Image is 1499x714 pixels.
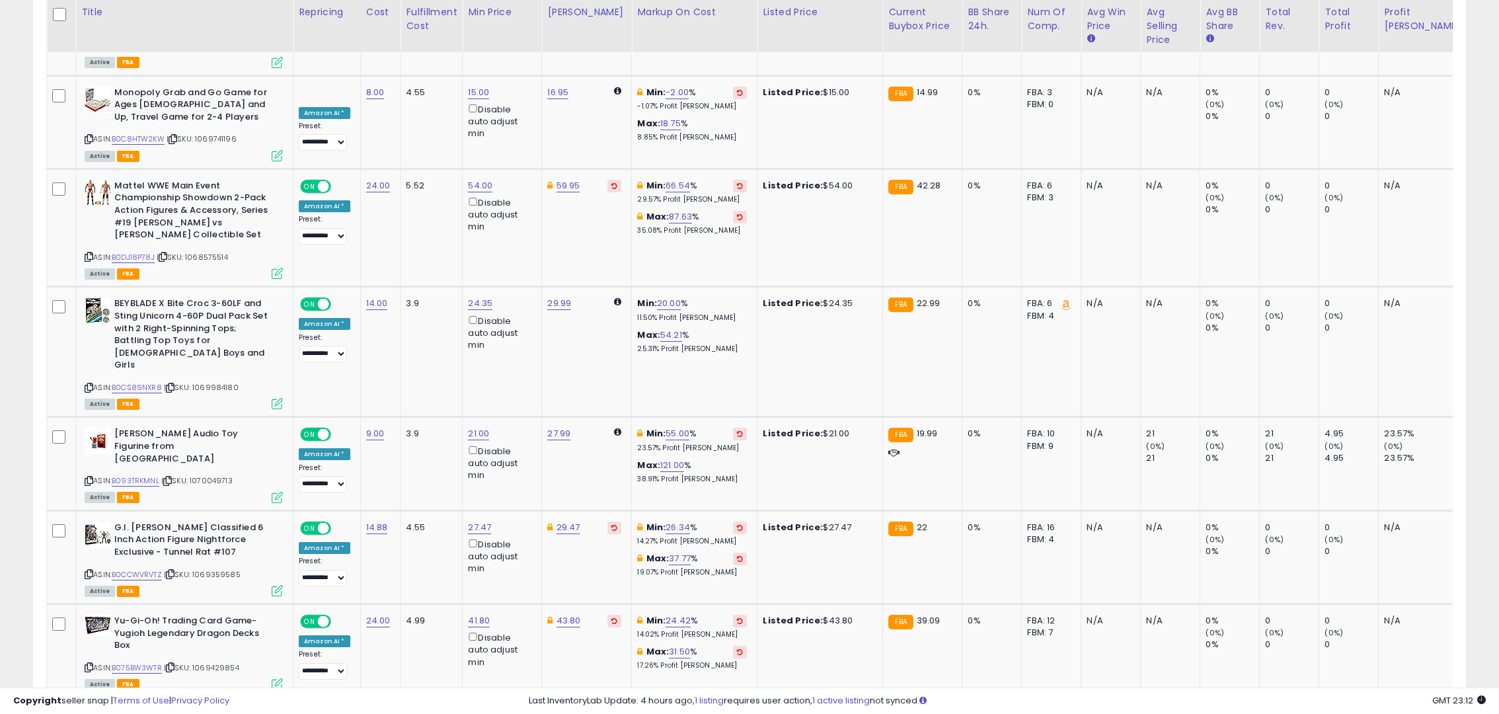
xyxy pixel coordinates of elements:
div: Disable auto adjust min [468,195,531,233]
img: 5170LW3HwgL._SL40_.jpg [85,297,111,324]
div: 0 [1325,110,1378,122]
div: 0% [968,615,1011,627]
div: N/A [1087,522,1130,534]
div: 23.57% [1384,452,1468,464]
span: ON [301,299,318,310]
span: | SKU: 1069984180 [164,382,239,393]
div: 0% [1206,639,1259,651]
span: All listings currently available for purchase on Amazon [85,679,115,690]
div: FBM: 4 [1027,534,1071,545]
a: Privacy Policy [171,694,229,707]
div: N/A [1384,87,1458,99]
div: ASIN: [85,180,283,278]
a: 37.77 [669,552,691,565]
div: 0% [1206,545,1259,557]
div: Amazon AI * [299,200,350,212]
span: OFF [329,429,350,440]
b: Max: [637,329,660,341]
small: (0%) [1265,99,1284,110]
p: 29.57% Profit [PERSON_NAME] [637,195,747,204]
a: 29.47 [557,521,580,534]
b: Monopoly Grab and Go Game for Ages [DEMOGRAPHIC_DATA] and Up, Travel Game for 2-4 Players [114,87,275,127]
div: N/A [1087,615,1130,627]
div: Current Buybox Price [888,5,956,33]
small: (0%) [1265,311,1284,321]
div: FBM: 7 [1027,627,1071,639]
div: Preset: [299,215,350,245]
span: FBA [117,151,139,162]
div: Avg Win Price [1087,5,1135,33]
a: B075BW3WTR [112,662,162,674]
div: Title [81,5,288,19]
small: (0%) [1325,311,1343,321]
div: 0% [1206,615,1259,627]
div: 0 [1325,87,1378,99]
span: FBA [117,679,139,690]
span: | SKU: 1068575514 [157,252,228,262]
div: % [637,428,747,452]
span: ON [301,616,318,627]
a: 16.95 [547,86,568,99]
a: 26.34 [666,521,690,534]
div: 0% [1206,180,1259,192]
div: Last InventoryLab Update: 4 hours ago, requires user action, not synced. [529,695,1486,707]
div: Cost [366,5,395,19]
div: ASIN: [85,522,283,595]
div: $27.47 [763,522,872,534]
p: 23.57% Profit [PERSON_NAME] [637,444,747,453]
div: 21 [1265,428,1319,440]
div: Disable auto adjust min [468,537,531,575]
span: 42.28 [917,179,941,192]
small: (0%) [1325,441,1343,452]
b: Listed Price: [763,179,823,192]
div: N/A [1384,522,1458,534]
div: FBA: 10 [1027,428,1071,440]
p: 14.02% Profit [PERSON_NAME] [637,630,747,639]
span: | SKU: 1069359585 [164,569,241,580]
small: (0%) [1325,192,1343,203]
span: ON [301,522,318,534]
a: 43.80 [557,614,581,627]
a: 21.00 [468,427,489,440]
a: -2.00 [666,86,689,99]
b: Min: [646,427,666,440]
a: 27.47 [468,521,491,534]
div: Preset: [299,463,350,493]
div: N/A [1146,522,1190,534]
div: N/A [1384,297,1458,309]
div: N/A [1384,180,1458,192]
b: Max: [646,210,670,223]
div: 0% [1206,428,1259,440]
div: 0 [1325,639,1378,651]
span: FBA [117,268,139,280]
div: Num of Comp. [1027,5,1075,33]
small: (0%) [1206,99,1224,110]
div: Total Rev. [1265,5,1313,33]
div: % [637,118,747,142]
div: 0 [1325,322,1378,334]
a: 9.00 [366,427,385,440]
div: ASIN: [85,87,283,160]
div: $15.00 [763,87,872,99]
div: Markup on Cost [637,5,751,19]
div: % [637,297,747,322]
p: 8.85% Profit [PERSON_NAME] [637,133,747,142]
div: N/A [1146,87,1190,99]
small: (0%) [1265,534,1284,545]
div: 21 [1146,452,1200,464]
b: Max: [637,117,660,130]
div: 0 [1265,322,1319,334]
div: 0% [968,428,1011,440]
span: FBA [117,492,139,503]
div: FBA: 16 [1027,522,1071,534]
small: (0%) [1206,534,1224,545]
div: FBM: 3 [1027,192,1071,204]
div: FBA: 12 [1027,615,1071,627]
a: 24.42 [666,614,691,627]
b: Listed Price: [763,614,823,627]
a: 24.00 [366,179,391,192]
div: 0% [968,180,1011,192]
img: 51wwvGJMuKL._SL40_.jpg [85,615,111,636]
small: (0%) [1325,627,1343,638]
small: (0%) [1206,311,1224,321]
